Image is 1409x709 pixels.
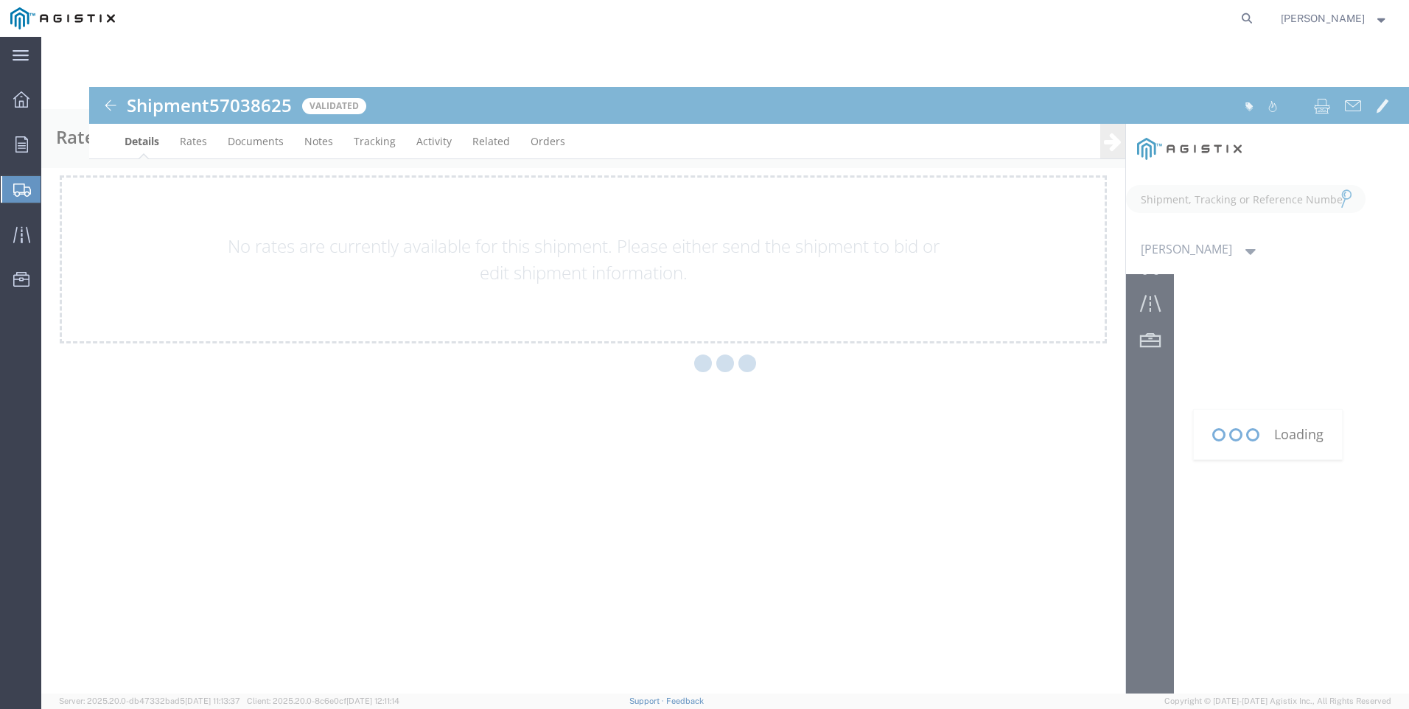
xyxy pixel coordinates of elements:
[629,696,666,705] a: Support
[1164,695,1391,708] span: Copyright © [DATE]-[DATE] Agistix Inc., All Rights Reserved
[185,696,240,705] span: [DATE] 11:13:37
[1280,10,1389,27] button: [PERSON_NAME]
[346,696,399,705] span: [DATE] 12:11:14
[666,696,704,705] a: Feedback
[1281,10,1365,27] span: Amy Tuttle-Osburn
[59,696,240,705] span: Server: 2025.20.0-db47332bad5
[10,7,115,29] img: logo
[247,696,399,705] span: Client: 2025.20.0-8c6e0cf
